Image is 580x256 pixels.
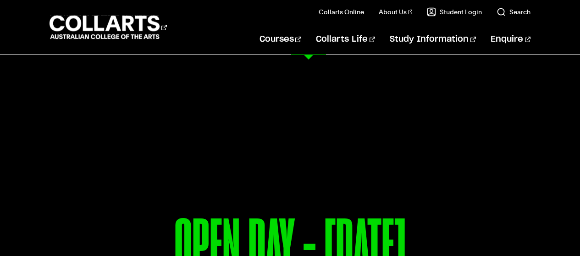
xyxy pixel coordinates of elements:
[497,7,530,16] a: Search
[491,24,530,54] a: Enquire
[50,14,167,40] div: Go to homepage
[390,24,476,54] a: Study Information
[427,7,482,16] a: Student Login
[260,24,301,54] a: Courses
[379,7,413,16] a: About Us
[316,24,375,54] a: Collarts Life
[319,7,364,16] a: Collarts Online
